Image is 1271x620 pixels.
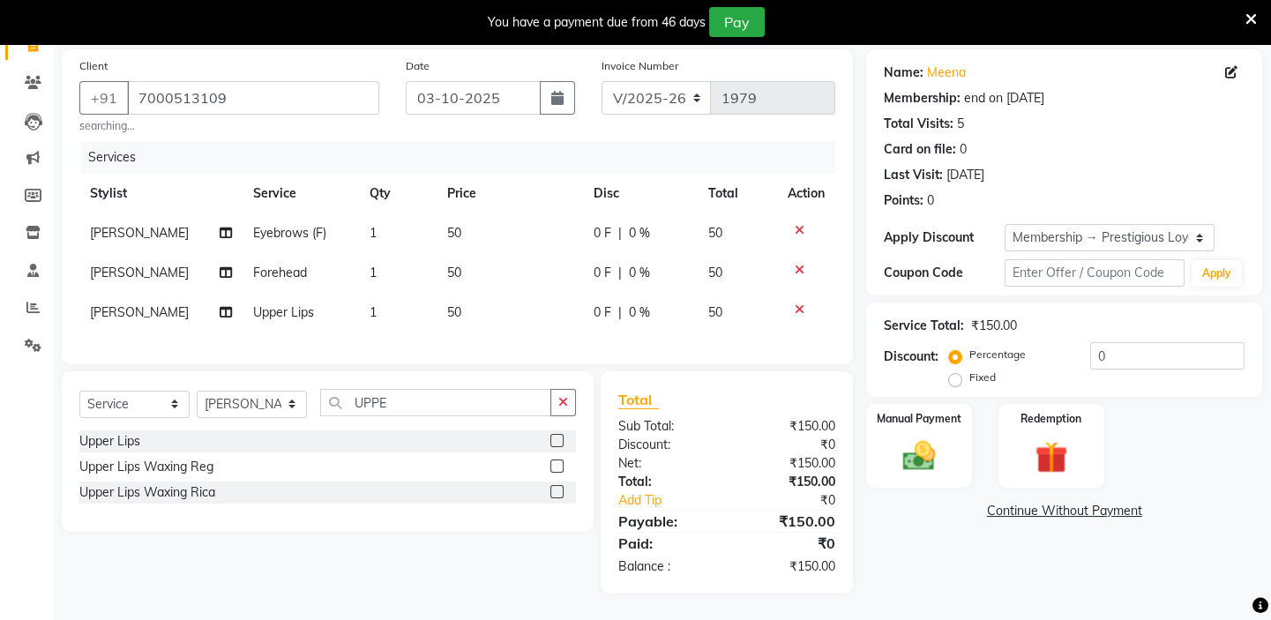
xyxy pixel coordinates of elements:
button: Pay [709,7,765,37]
div: ₹0 [727,533,849,554]
div: ₹150.00 [727,557,849,576]
div: Apply Discount [884,228,1004,247]
span: Forehead [253,265,307,280]
div: Payable: [605,511,727,532]
span: 50 [708,304,722,320]
div: Total: [605,473,727,491]
th: Stylist [79,174,243,213]
span: [PERSON_NAME] [90,304,189,320]
label: Client [79,58,108,74]
div: ₹150.00 [727,454,849,473]
span: 1 [370,265,377,280]
div: Service Total: [884,317,964,335]
span: 0 F [594,303,611,322]
input: Enter Offer / Coupon Code [1005,259,1185,287]
img: _gift.svg [1025,437,1078,478]
a: Continue Without Payment [870,502,1259,520]
div: You have a payment due from 46 days [488,13,706,32]
th: Disc [583,174,698,213]
span: [PERSON_NAME] [90,225,189,241]
img: _cash.svg [893,437,946,474]
span: Eyebrows (F) [253,225,326,241]
div: ₹0 [727,436,849,454]
span: 0 % [629,303,650,322]
small: searching... [79,118,379,134]
span: Upper Lips [253,304,314,320]
th: Total [698,174,777,213]
div: Points: [884,191,923,210]
span: 50 [447,225,461,241]
div: Card on file: [884,140,956,159]
span: | [618,303,622,322]
span: 1 [370,304,377,320]
span: 0 % [629,264,650,282]
div: ₹150.00 [727,511,849,532]
div: Paid: [605,533,727,554]
span: 50 [708,265,722,280]
div: Coupon Code [884,264,1004,282]
div: Services [81,141,849,174]
div: Upper Lips [79,432,140,451]
input: Search or Scan [320,389,551,416]
div: Discount: [605,436,727,454]
button: +91 [79,81,129,115]
span: 0 F [594,264,611,282]
span: Total [618,391,659,409]
div: [DATE] [946,166,984,184]
div: Upper Lips Waxing Reg [79,458,213,476]
div: Net: [605,454,727,473]
th: Price [437,174,584,213]
label: Fixed [969,370,996,385]
span: [PERSON_NAME] [90,265,189,280]
div: ₹150.00 [727,473,849,491]
div: Upper Lips Waxing Rica [79,483,215,502]
label: Date [406,58,430,74]
div: ₹0 [747,491,849,510]
span: 50 [708,225,722,241]
div: Total Visits: [884,115,953,133]
span: 50 [447,265,461,280]
span: 0 % [629,224,650,243]
th: Service [243,174,359,213]
div: Last Visit: [884,166,943,184]
div: 0 [927,191,934,210]
div: Balance : [605,557,727,576]
span: 1 [370,225,377,241]
label: Percentage [969,347,1026,362]
div: Sub Total: [605,417,727,436]
a: Meena [927,63,966,82]
button: Apply [1192,260,1242,287]
div: 0 [960,140,967,159]
th: Qty [359,174,437,213]
div: ₹150.00 [971,317,1017,335]
label: Manual Payment [877,411,961,427]
div: ₹150.00 [727,417,849,436]
span: 0 F [594,224,611,243]
a: Add Tip [605,491,747,510]
div: end on [DATE] [964,89,1044,108]
span: 50 [447,304,461,320]
div: 5 [957,115,964,133]
div: Discount: [884,347,938,366]
div: Membership: [884,89,961,108]
span: | [618,224,622,243]
div: Name: [884,63,923,82]
label: Invoice Number [602,58,678,74]
label: Redemption [1021,411,1081,427]
th: Action [777,174,835,213]
span: | [618,264,622,282]
input: Search by Name/Mobile/Email/Code [127,81,379,115]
